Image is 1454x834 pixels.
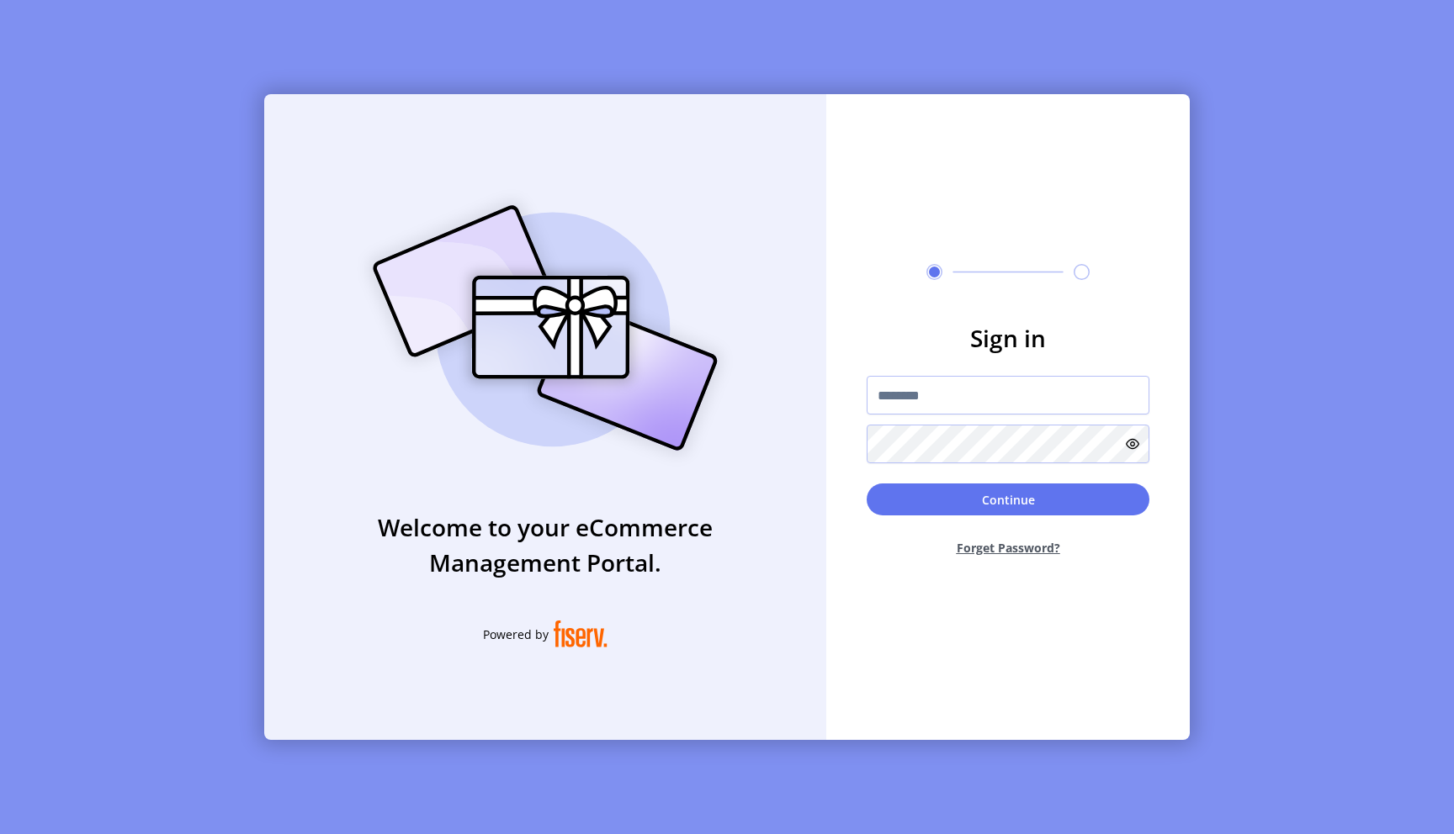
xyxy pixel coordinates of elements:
h3: Sign in [867,320,1149,356]
button: Continue [867,483,1149,515]
img: card_Illustration.svg [348,187,743,469]
button: Forget Password? [867,525,1149,570]
h3: Welcome to your eCommerce Management Portal. [264,509,826,580]
span: Powered by [483,625,549,643]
